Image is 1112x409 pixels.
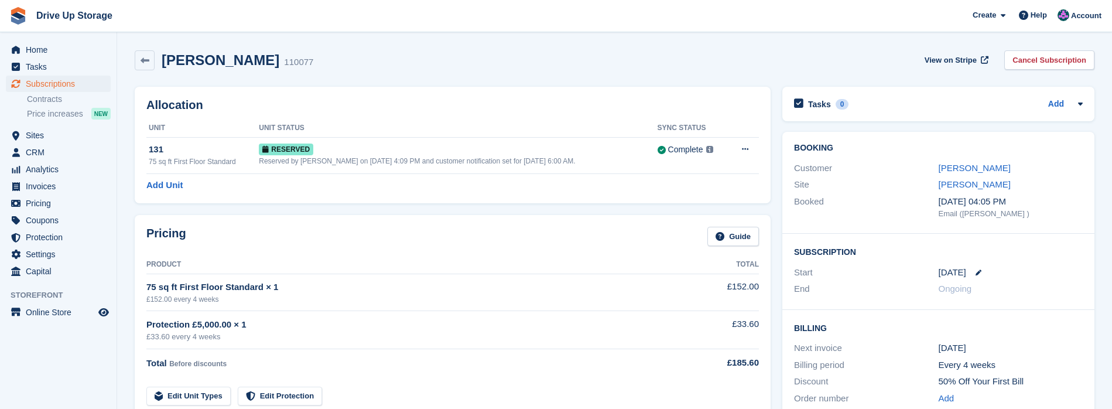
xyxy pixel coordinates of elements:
[27,94,111,105] a: Contracts
[6,161,111,178] a: menu
[794,282,938,296] div: End
[26,195,96,212] span: Pricing
[11,289,117,301] span: Storefront
[26,127,96,144] span: Sites
[146,119,259,138] th: Unit
[794,392,938,405] div: Order number
[26,229,96,246] span: Protection
[26,42,96,58] span: Home
[149,156,259,167] div: 75 sq ft First Floor Standard
[9,7,27,25] img: stora-icon-8386f47178a22dfd0bd8f6a31ec36ba5ce8667c1dd55bd0f319d3a0aa187defe.svg
[707,227,759,246] a: Guide
[26,212,96,229] span: Coupons
[794,266,938,280] div: Start
[27,108,83,120] span: Price increases
[146,331,665,343] div: £33.60 every 4 weeks
[26,246,96,263] span: Settings
[939,195,1083,209] div: [DATE] 04:05 PM
[6,212,111,229] a: menu
[26,161,96,178] span: Analytics
[26,304,96,321] span: Online Store
[939,284,972,294] span: Ongoing
[665,356,759,370] div: £185.60
[6,59,111,75] a: menu
[146,358,167,368] span: Total
[939,208,1083,220] div: Email ([PERSON_NAME] )
[6,195,111,212] a: menu
[665,311,759,349] td: £33.60
[939,342,1083,355] div: [DATE]
[26,76,96,92] span: Subscriptions
[162,52,279,68] h2: [PERSON_NAME]
[97,305,111,319] a: Preview store
[973,9,996,21] span: Create
[706,146,713,153] img: icon-info-grey-7440780725fd019a000dd9b08b2336e03edf1995a4989e88bcd33f0948082b44.svg
[1048,98,1064,111] a: Add
[146,294,665,305] div: £152.00 every 4 weeks
[149,143,259,156] div: 131
[794,342,938,355] div: Next invoice
[665,255,759,274] th: Total
[6,42,111,58] a: menu
[26,263,96,280] span: Capital
[238,387,322,406] a: Edit Protection
[6,76,111,92] a: menu
[26,144,96,161] span: CRM
[6,178,111,195] a: menu
[259,144,313,155] span: Reserved
[259,119,657,138] th: Unit Status
[1031,9,1047,21] span: Help
[259,156,657,166] div: Reserved by [PERSON_NAME] on [DATE] 4:09 PM and customer notification set for [DATE] 6:00 AM.
[794,375,938,388] div: Discount
[6,144,111,161] a: menu
[794,144,1083,153] h2: Booking
[146,227,186,246] h2: Pricing
[146,255,665,274] th: Product
[668,144,703,156] div: Complete
[1071,10,1101,22] span: Account
[939,392,954,405] a: Add
[26,59,96,75] span: Tasks
[32,6,117,25] a: Drive Up Storage
[836,99,849,110] div: 0
[658,119,728,138] th: Sync Status
[6,229,111,246] a: menu
[6,304,111,321] a: menu
[808,99,831,110] h2: Tasks
[146,318,665,332] div: Protection £5,000.00 × 1
[27,107,111,120] a: Price increases NEW
[794,246,1083,257] h2: Subscription
[794,162,938,175] div: Customer
[665,274,759,311] td: £152.00
[146,387,231,406] a: Edit Unit Types
[794,178,938,192] div: Site
[1058,9,1069,21] img: Andy
[169,360,227,368] span: Before discounts
[925,54,977,66] span: View on Stripe
[794,322,1083,333] h2: Billing
[939,163,1011,173] a: [PERSON_NAME]
[146,98,759,112] h2: Allocation
[920,50,991,70] a: View on Stripe
[91,108,111,120] div: NEW
[939,266,966,280] time: 2025-09-27 00:00:00 UTC
[26,178,96,195] span: Invoices
[794,359,938,372] div: Billing period
[146,179,183,192] a: Add Unit
[939,359,1083,372] div: Every 4 weeks
[1004,50,1094,70] a: Cancel Subscription
[939,375,1083,388] div: 50% Off Your First Bill
[6,127,111,144] a: menu
[939,179,1011,189] a: [PERSON_NAME]
[794,195,938,220] div: Booked
[146,281,665,294] div: 75 sq ft First Floor Standard × 1
[284,56,313,69] div: 110077
[6,246,111,263] a: menu
[6,263,111,280] a: menu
